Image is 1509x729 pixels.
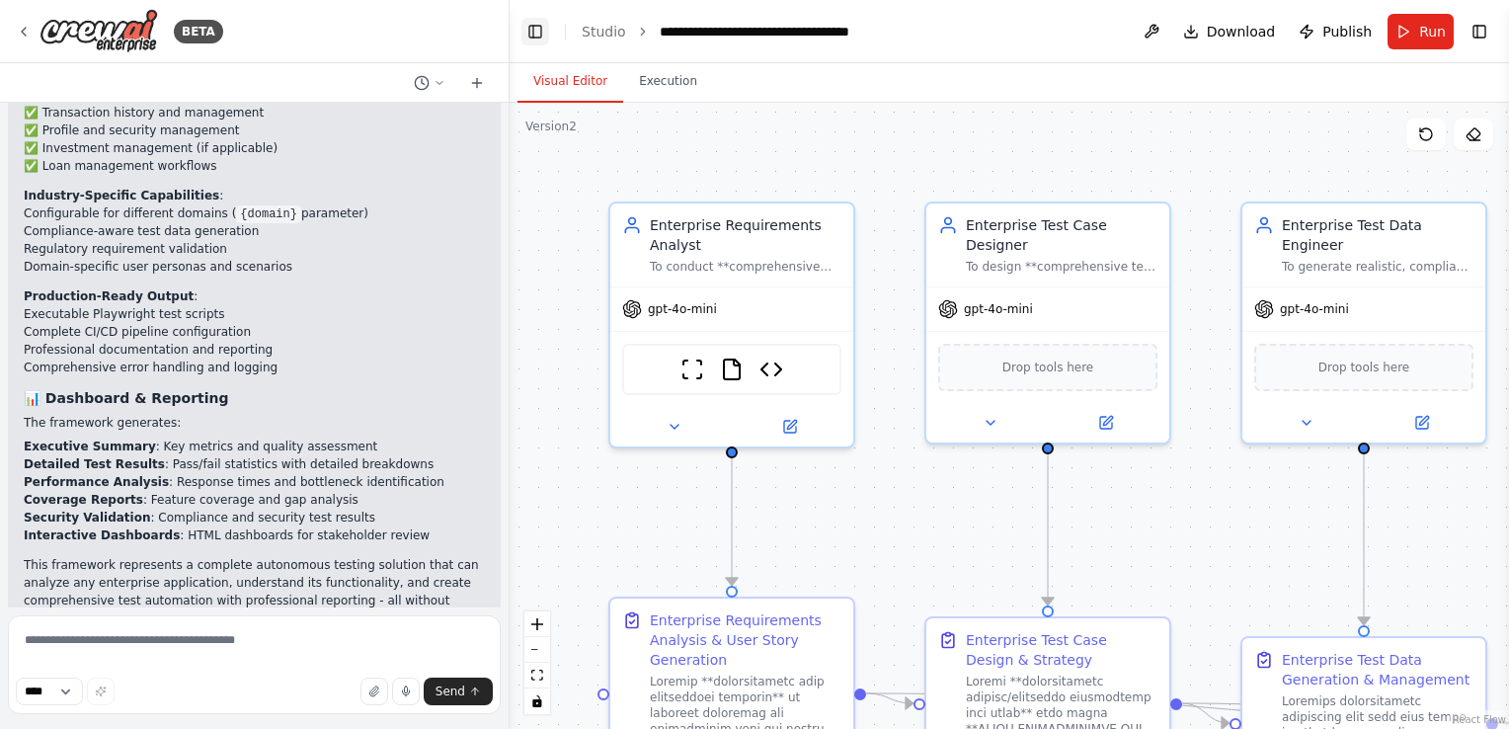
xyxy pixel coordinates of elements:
strong: 📊 Dashboard & Reporting [24,390,229,406]
div: BETA [174,20,223,43]
img: Logo [40,9,158,53]
h4: : [24,187,485,204]
button: Improve this prompt [87,678,115,705]
span: Drop tools here [1318,358,1410,377]
div: To conduct **comprehensive live application analysis** by actually accessing and interacting with... [650,259,841,275]
li: ✅ Profile and security management [24,121,485,139]
button: zoom out [524,637,550,663]
span: Run [1419,22,1446,41]
button: Execution [623,61,713,103]
strong: Industry-Specific Capabilities [24,189,219,202]
div: To generate realistic, compliant, and comprehensive enterprise test data that covers various user... [1282,259,1473,275]
strong: Performance Analysis [24,475,169,489]
li: : Compliance and security test results [24,509,485,526]
strong: Security Validation [24,511,150,525]
strong: Production-Ready Output [24,289,194,303]
h4: : [24,287,485,305]
button: Start a new chat [461,71,493,95]
button: Open in side panel [1050,411,1161,435]
div: Enterprise Requirements Analysis & User Story Generation [650,610,841,670]
p: The framework generates: [24,414,485,432]
code: {domain} [236,205,301,223]
g: Edge from ce1bfe2b-b751-4981-8694-4fa46097ce69 to 0238f1cc-b607-4c7a-a324-947263502788 [1038,433,1058,605]
span: Publish [1322,22,1372,41]
button: fit view [524,663,550,688]
div: To design **comprehensive test cases for authenticated user workflows** ensuring 100% coverage of... [966,259,1157,275]
span: gpt-4o-mini [964,301,1033,317]
li: Executable Playwright test scripts [24,305,485,323]
div: Enterprise Test Case Design & Strategy [966,630,1157,670]
button: Publish [1291,14,1380,49]
img: Enterprise Application Architecture Analyzer [759,358,783,381]
g: Edge from 0a177ca4-2208-42dd-aac4-dfa8921cc2b6 to 376cfa93-8b17-4c37-84cc-41748cc1f4f5 [1354,433,1374,624]
nav: breadcrumb [582,22,882,41]
li: Professional documentation and reporting [24,341,485,359]
div: React Flow controls [524,611,550,714]
li: Configurable for different domains ( parameter) [24,204,485,222]
p: This framework represents a complete autonomous testing solution that can analyze any enterprise ... [24,556,485,627]
div: Enterprise Test Data Generation & Management [1282,650,1473,689]
strong: Interactive Dashboards [24,528,180,542]
strong: Executive Summary [24,440,156,453]
img: FileReadTool [720,358,744,381]
g: Edge from 0624a943-f318-49f7-bc01-457a47b21a9b to 7935b6f1-38d8-4964-a583-9a6f64f87e67 [722,456,742,585]
li: Comprehensive error handling and logging [24,359,485,376]
li: Compliance-aware test data generation [24,222,485,240]
button: Send [424,678,493,705]
button: zoom in [524,611,550,637]
button: Open in side panel [734,415,845,439]
a: React Flow attribution [1453,714,1506,725]
li: Complete CI/CD pipeline configuration [24,323,485,341]
li: Domain-specific user personas and scenarios [24,258,485,276]
span: gpt-4o-mini [1280,301,1349,317]
span: gpt-4o-mini [648,301,717,317]
button: Visual Editor [517,61,623,103]
li: : Response times and bottleneck identification [24,473,485,491]
strong: Detailed Test Results [24,457,165,471]
button: toggle interactivity [524,688,550,714]
strong: Coverage Reports [24,493,143,507]
div: Enterprise Test Case Designer [966,215,1157,255]
div: Enterprise Requirements AnalystTo conduct **comprehensive live application analysis** by actually... [608,202,855,448]
button: Download [1175,14,1284,49]
li: : HTML dashboards for stakeholder review [24,526,485,544]
button: Upload files [360,678,388,705]
img: ScrapeWebsiteTool [680,358,704,381]
span: Drop tools here [1002,358,1094,377]
button: Open in side panel [1366,411,1477,435]
button: Show right sidebar [1466,18,1493,45]
li: ✅ Investment management (if applicable) [24,139,485,157]
g: Edge from 7935b6f1-38d8-4964-a583-9a6f64f87e67 to 0238f1cc-b607-4c7a-a324-947263502788 [866,684,913,713]
span: Download [1207,22,1276,41]
a: Studio [582,24,626,40]
li: : Pass/fail statistics with detailed breakdowns [24,455,485,473]
div: Enterprise Test Data EngineerTo generate realistic, compliant, and comprehensive enterprise test ... [1240,202,1487,445]
li: : Key metrics and quality assessment [24,438,485,455]
button: Switch to previous chat [406,71,453,95]
button: Click to speak your automation idea [392,678,420,705]
li: : Feature coverage and gap analysis [24,491,485,509]
div: Enterprise Test Data Engineer [1282,215,1473,255]
li: ✅ Transaction history and management [24,104,485,121]
li: ✅ Loan management workflows [24,157,485,175]
button: Run [1388,14,1454,49]
li: Regulatory requirement validation [24,240,485,258]
button: Hide left sidebar [521,18,549,45]
div: Enterprise Requirements Analyst [650,215,841,255]
div: Enterprise Test Case DesignerTo design **comprehensive test cases for authenticated user workflow... [924,202,1171,445]
span: Send [436,684,465,699]
div: Version 2 [525,119,577,134]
